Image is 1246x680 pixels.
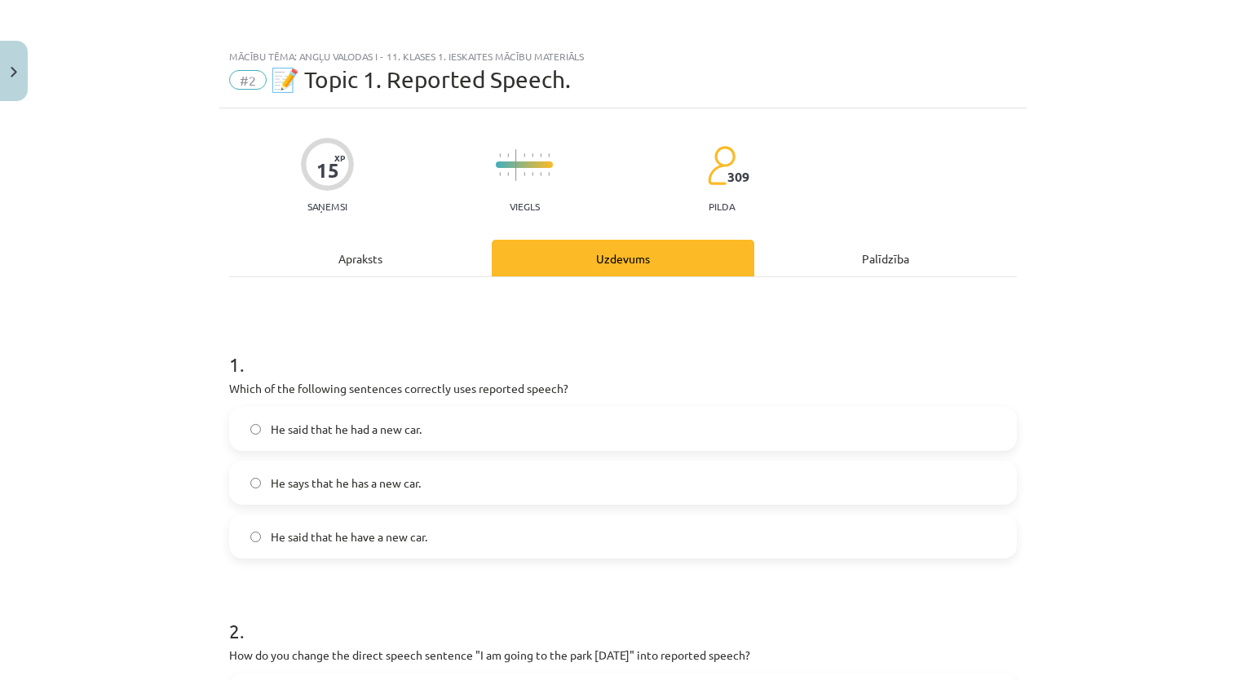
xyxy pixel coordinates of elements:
[524,172,525,176] img: icon-short-line-57e1e144782c952c97e751825c79c345078a6d821885a25fce030b3d8c18986b.svg
[250,424,261,435] input: He said that he had a new car.
[548,172,550,176] img: icon-short-line-57e1e144782c952c97e751825c79c345078a6d821885a25fce030b3d8c18986b.svg
[229,380,1017,397] p: Which of the following sentences correctly uses reported speech?
[707,145,736,186] img: students-c634bb4e5e11cddfef0936a35e636f08e4e9abd3cc4e673bd6f9a4125e45ecb1.svg
[271,66,571,93] span: 📝 Topic 1. Reported Speech.
[250,478,261,488] input: He says that he has a new car.
[229,51,1017,62] div: Mācību tēma: Angļu valodas i - 11. klases 1. ieskaites mācību materiāls
[229,325,1017,375] h1: 1 .
[229,647,1017,664] p: How do you change the direct speech sentence "I am going to the park [DATE]" into reported speech?
[532,153,533,157] img: icon-short-line-57e1e144782c952c97e751825c79c345078a6d821885a25fce030b3d8c18986b.svg
[507,153,509,157] img: icon-short-line-57e1e144782c952c97e751825c79c345078a6d821885a25fce030b3d8c18986b.svg
[499,153,501,157] img: icon-short-line-57e1e144782c952c97e751825c79c345078a6d821885a25fce030b3d8c18986b.svg
[316,159,339,182] div: 15
[229,70,267,90] span: #2
[754,240,1017,276] div: Palīdzība
[709,201,735,212] p: pilda
[334,153,345,162] span: XP
[11,67,17,77] img: icon-close-lesson-0947bae3869378f0d4975bcd49f059093ad1ed9edebbc8119c70593378902aed.svg
[229,240,492,276] div: Apraksts
[515,149,517,181] img: icon-long-line-d9ea69661e0d244f92f715978eff75569469978d946b2353a9bb055b3ed8787d.svg
[499,172,501,176] img: icon-short-line-57e1e144782c952c97e751825c79c345078a6d821885a25fce030b3d8c18986b.svg
[540,172,541,176] img: icon-short-line-57e1e144782c952c97e751825c79c345078a6d821885a25fce030b3d8c18986b.svg
[271,475,421,492] span: He says that he has a new car.
[727,170,749,184] span: 309
[492,240,754,276] div: Uzdevums
[301,201,354,212] p: Saņemsi
[510,201,540,212] p: Viegls
[250,532,261,542] input: He said that he have a new car.
[540,153,541,157] img: icon-short-line-57e1e144782c952c97e751825c79c345078a6d821885a25fce030b3d8c18986b.svg
[507,172,509,176] img: icon-short-line-57e1e144782c952c97e751825c79c345078a6d821885a25fce030b3d8c18986b.svg
[532,172,533,176] img: icon-short-line-57e1e144782c952c97e751825c79c345078a6d821885a25fce030b3d8c18986b.svg
[548,153,550,157] img: icon-short-line-57e1e144782c952c97e751825c79c345078a6d821885a25fce030b3d8c18986b.svg
[271,421,422,438] span: He said that he had a new car.
[524,153,525,157] img: icon-short-line-57e1e144782c952c97e751825c79c345078a6d821885a25fce030b3d8c18986b.svg
[271,528,427,545] span: He said that he have a new car.
[229,591,1017,642] h1: 2 .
